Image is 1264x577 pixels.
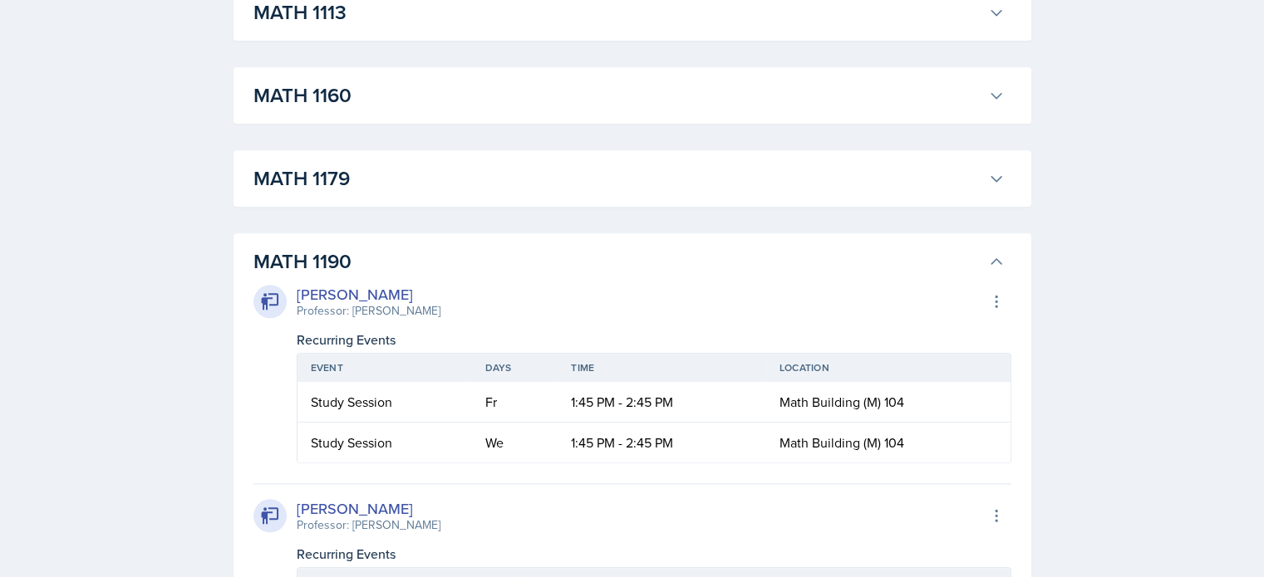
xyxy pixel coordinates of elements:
[471,354,558,382] th: Days
[471,382,558,423] td: Fr
[297,330,1011,350] div: Recurring Events
[250,77,1008,114] button: MATH 1160
[253,81,981,110] h3: MATH 1160
[253,247,981,276] h3: MATH 1190
[311,433,459,452] div: Study Session
[766,354,1011,382] th: Location
[558,382,765,423] td: 1:45 PM - 2:45 PM
[558,423,765,462] td: 1:45 PM - 2:45 PM
[780,393,904,411] span: Math Building (M) 104
[558,354,765,382] th: Time
[253,164,981,193] h3: MATH 1179
[297,302,440,320] div: Professor: [PERSON_NAME]
[250,243,1008,280] button: MATH 1190
[297,497,440,520] div: [PERSON_NAME]
[297,283,440,306] div: [PERSON_NAME]
[297,516,440,534] div: Professor: [PERSON_NAME]
[471,423,558,462] td: We
[250,160,1008,197] button: MATH 1179
[311,392,459,412] div: Study Session
[780,433,904,452] span: Math Building (M) 104
[297,544,1011,564] div: Recurring Events
[298,354,472,382] th: Event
